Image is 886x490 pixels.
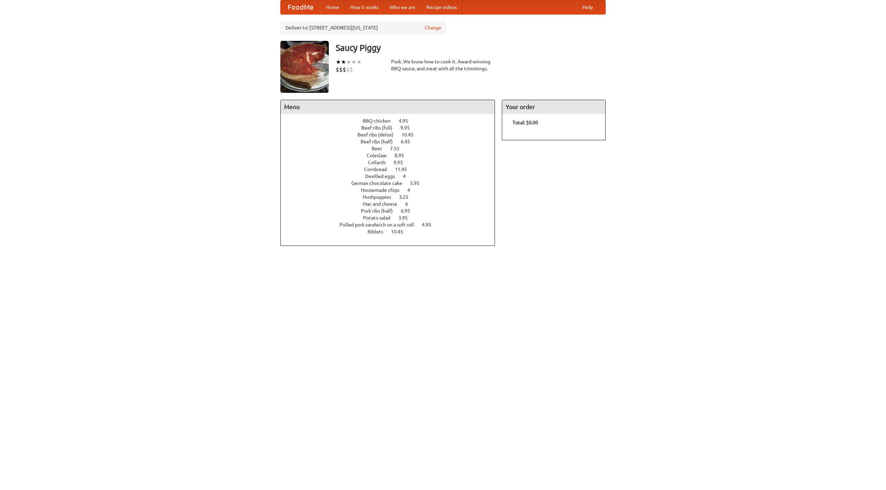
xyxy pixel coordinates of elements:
span: Mac and cheese [363,201,404,207]
a: Beef ribs (delux) 10.45 [358,132,426,137]
a: Coleslaw 8.95 [367,153,417,158]
span: 8.95 [395,153,411,158]
span: 11.45 [395,167,414,172]
a: Pulled pork sandwich on a soft roll 4.95 [340,222,444,228]
a: Devilled eggs 4 [365,173,418,179]
li: ★ [356,58,362,66]
span: Riblets [368,229,390,234]
span: 5.95 [410,180,426,186]
a: Pork ribs (half) 6.95 [361,208,423,214]
span: 9.95 [394,160,410,165]
span: 3.25 [399,194,415,200]
div: Pork. We know how to cook it. Award-winning BBQ sauce, and meat with all the trimmings. [391,58,495,72]
span: 4 [403,173,413,179]
span: 9.95 [400,125,417,131]
span: Collards [368,160,392,165]
li: $ [336,66,339,73]
span: Devilled eggs [365,173,402,179]
li: ★ [351,58,356,66]
span: Potato salad [363,215,397,221]
h4: Your order [502,100,605,114]
a: Help [577,0,598,14]
span: German chocolate cake [351,180,409,186]
a: How it works [345,0,384,14]
h4: Menu [281,100,495,114]
span: 6.45 [401,139,417,144]
span: Coleslaw [367,153,394,158]
li: ★ [341,58,346,66]
li: $ [339,66,343,73]
span: 6.95 [401,208,417,214]
h3: Saucy Piggy [336,41,606,55]
a: Cornbread 11.45 [364,167,420,172]
span: 6 [405,201,415,207]
li: $ [346,66,350,73]
li: $ [350,66,353,73]
a: Beef ribs (half) 6.45 [361,139,423,144]
a: German chocolate cake 5.95 [351,180,432,186]
span: 10.45 [391,229,410,234]
span: 4.95 [422,222,438,228]
span: Beef ribs (full) [361,125,399,131]
img: angular.jpg [280,41,329,93]
a: Potato salad 3.95 [363,215,421,221]
a: Who we are [384,0,421,14]
a: Riblets 10.45 [368,229,416,234]
span: Beer [372,146,389,151]
span: 10.45 [401,132,421,137]
a: Hushpuppies 3.25 [363,194,421,200]
span: Pulled pork sandwich on a soft roll [340,222,421,228]
span: Beef ribs (half) [361,139,400,144]
a: Mac and cheese 6 [363,201,421,207]
span: BBQ chicken [363,118,398,124]
span: 4.95 [399,118,415,124]
a: FoodMe [281,0,320,14]
li: $ [343,66,346,73]
span: 4 [407,187,417,193]
a: Recipe videos [421,0,462,14]
span: Beef ribs (delux) [358,132,400,137]
li: ★ [346,58,351,66]
a: Beef ribs (full) 9.95 [361,125,423,131]
span: Pork ribs (half) [361,208,400,214]
span: 7.55 [390,146,406,151]
b: Total: $0.00 [513,120,538,125]
a: Change [425,24,441,31]
a: Housemade chips 4 [361,187,423,193]
a: Collards 9.95 [368,160,416,165]
a: Home [320,0,345,14]
span: 3.95 [398,215,415,221]
span: Cornbread [364,167,394,172]
a: BBQ chicken 4.95 [363,118,421,124]
a: Beer 7.55 [372,146,412,151]
div: Deliver to: [STREET_ADDRESS][US_STATE] [280,21,446,34]
span: Hushpuppies [363,194,398,200]
span: Housemade chips [361,187,406,193]
li: ★ [336,58,341,66]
